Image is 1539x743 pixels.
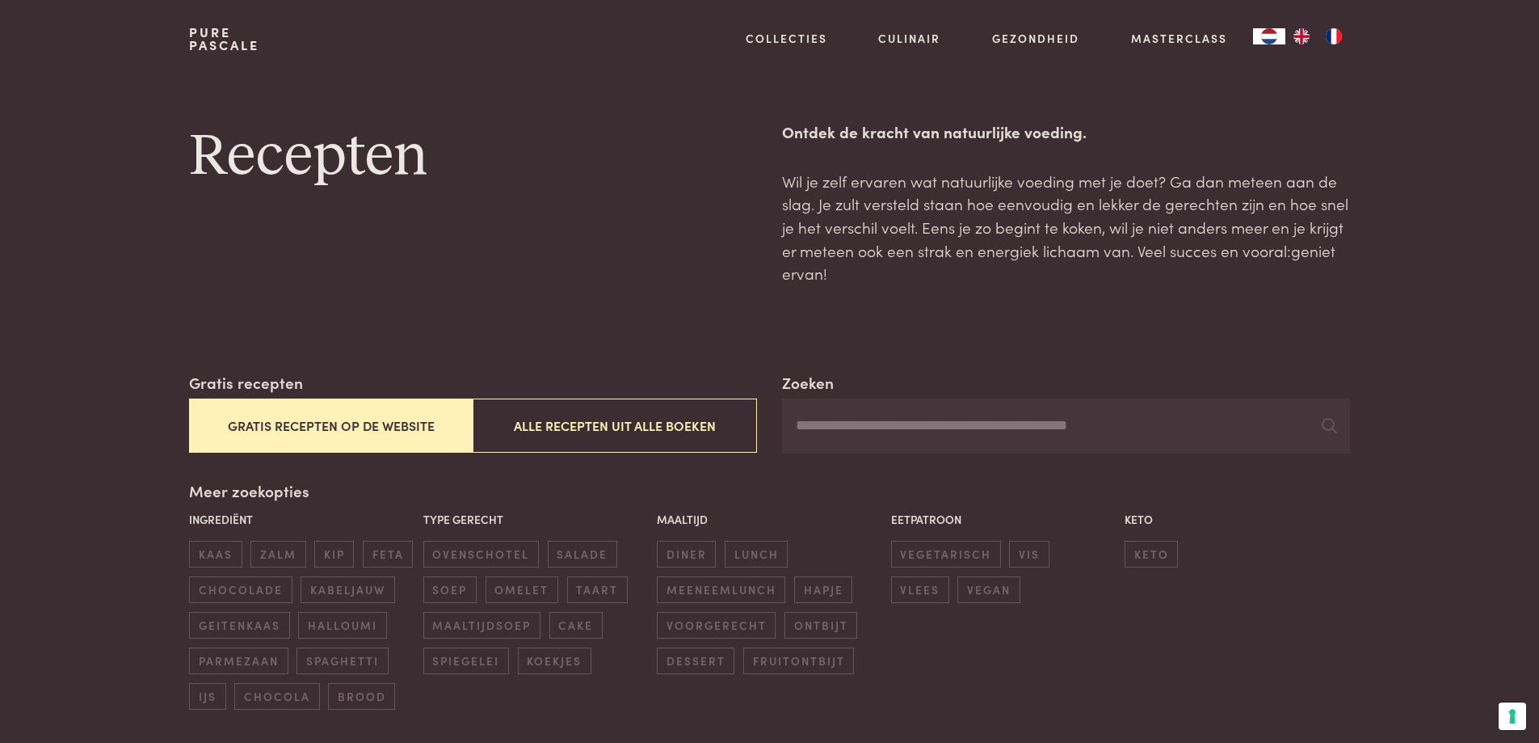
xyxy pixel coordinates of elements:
[782,120,1087,142] strong: Ontdek de kracht van natuurlijke voeding.
[423,612,540,639] span: maaltijdsoep
[1318,28,1350,44] a: FR
[473,399,756,453] button: Alle recepten uit alle boeken
[423,541,539,568] span: ovenschotel
[782,170,1349,285] p: Wil je zelf ervaren wat natuurlijke voeding met je doet? Ga dan meteen aan de slag. Je zult verst...
[189,371,303,395] label: Gratis recepten
[189,541,242,568] span: kaas
[878,30,940,47] a: Culinair
[1253,28,1285,44] div: Language
[1285,28,1350,44] ul: Language list
[1009,541,1049,568] span: vis
[992,30,1079,47] a: Gezondheid
[363,541,413,568] span: feta
[250,541,305,568] span: zalm
[189,399,473,453] button: Gratis recepten op de website
[1125,541,1178,568] span: keto
[891,541,1001,568] span: vegetarisch
[1285,28,1318,44] a: EN
[549,612,603,639] span: cake
[189,26,259,52] a: PurePascale
[725,541,788,568] span: lunch
[782,371,834,395] label: Zoeken
[1499,703,1526,730] button: Uw voorkeuren voor toestemming voor trackingtechnologieën
[296,648,388,674] span: spaghetti
[423,648,509,674] span: spiegelei
[486,576,558,603] span: omelet
[657,648,734,674] span: dessert
[1125,511,1350,528] p: Keto
[234,683,319,710] span: chocola
[189,612,289,639] span: geitenkaas
[189,576,292,603] span: chocolade
[314,541,354,568] span: kip
[548,541,617,568] span: salade
[189,120,756,193] h1: Recepten
[567,576,628,603] span: taart
[1253,28,1350,44] aside: Language selected: Nederlands
[657,511,882,528] p: Maaltijd
[784,612,857,639] span: ontbijt
[957,576,1020,603] span: vegan
[301,576,394,603] span: kabeljauw
[891,576,949,603] span: vlees
[657,576,785,603] span: meeneemlunch
[423,576,477,603] span: soep
[891,511,1116,528] p: Eetpatroon
[298,612,386,639] span: halloumi
[189,648,288,674] span: parmezaan
[743,648,854,674] span: fruitontbijt
[657,541,716,568] span: diner
[746,30,827,47] a: Collecties
[518,648,591,674] span: koekjes
[657,612,776,639] span: voorgerecht
[423,511,649,528] p: Type gerecht
[328,683,395,710] span: brood
[189,511,414,528] p: Ingrediënt
[1131,30,1227,47] a: Masterclass
[794,576,852,603] span: hapje
[189,683,225,710] span: ijs
[1253,28,1285,44] a: NL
